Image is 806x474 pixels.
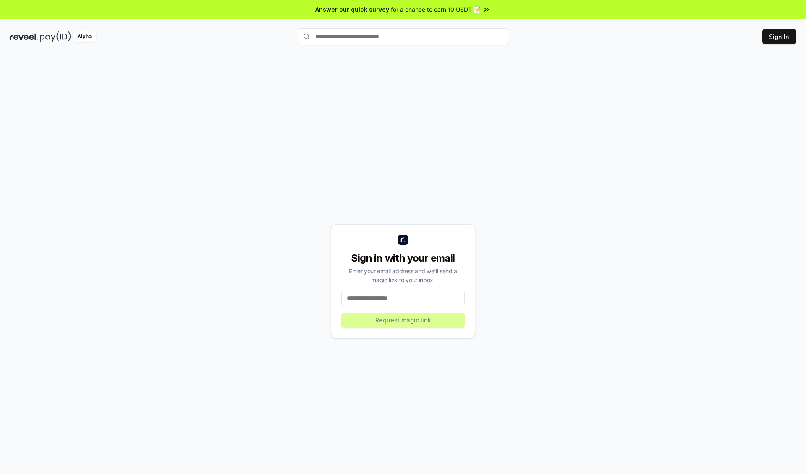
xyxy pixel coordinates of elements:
div: Alpha [73,31,96,42]
button: Sign In [762,29,796,44]
img: reveel_dark [10,31,38,42]
span: for a chance to earn 10 USDT 📝 [391,5,481,14]
div: Sign in with your email [341,251,465,265]
img: pay_id [40,31,71,42]
img: logo_small [398,235,408,245]
div: Enter your email address and we’ll send a magic link to your inbox. [341,267,465,284]
span: Answer our quick survey [315,5,389,14]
